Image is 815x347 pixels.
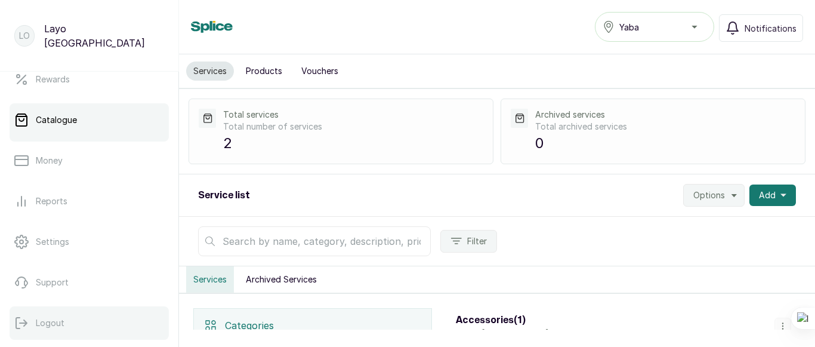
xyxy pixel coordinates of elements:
[467,235,487,247] span: Filter
[535,133,795,154] p: 0
[223,133,483,154] p: 2
[595,12,714,42] button: Yaba
[749,185,796,206] button: Add
[225,318,274,333] p: Categories
[239,266,324,293] button: Archived Services
[36,277,69,288] p: Support
[44,22,164,50] p: Layo [GEOGRAPHIC_DATA]
[456,313,549,327] h3: Accessories ( 1 )
[456,327,549,339] p: Staff: [PERSON_NAME]
[19,30,30,42] p: LO
[693,189,725,201] span: Options
[36,195,67,207] p: Reports
[535,121,795,133] p: Total archived services
[10,103,169,137] a: Catalogue
[10,63,169,96] a: Rewards
[759,189,776,201] span: Add
[198,188,250,202] h2: Service list
[36,114,77,126] p: Catalogue
[745,22,797,35] span: Notifications
[223,121,483,133] p: Total number of services
[198,226,431,256] input: Search by name, category, description, price
[36,155,63,167] p: Money
[10,144,169,177] a: Money
[36,317,64,329] p: Logout
[223,109,483,121] p: Total services
[10,225,169,259] a: Settings
[294,62,345,81] button: Vouchers
[535,109,795,121] p: Archived services
[10,266,169,299] a: Support
[186,266,234,293] button: Services
[239,62,289,81] button: Products
[619,21,639,33] span: Yaba
[10,306,169,340] button: Logout
[440,230,497,253] button: Filter
[36,73,70,85] p: Rewards
[36,236,69,248] p: Settings
[186,62,234,81] button: Services
[719,14,803,42] button: Notifications
[683,184,745,207] button: Options
[10,185,169,218] a: Reports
